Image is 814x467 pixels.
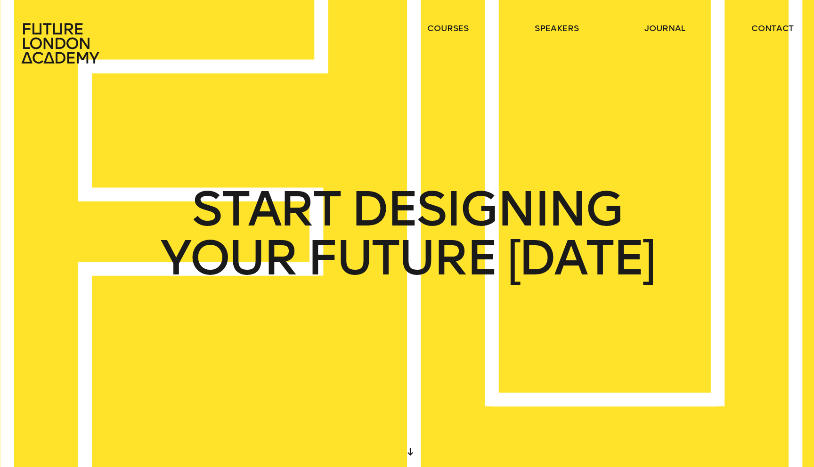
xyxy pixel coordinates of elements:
span: FUTURE [307,233,497,282]
a: speakers [535,23,578,34]
span: YOUR [160,233,296,282]
a: courses [427,23,469,34]
span: START [192,185,340,233]
span: [DATE] [507,233,654,282]
a: journal [644,23,685,34]
a: contact [751,23,794,34]
span: DESIGNING [351,185,622,233]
